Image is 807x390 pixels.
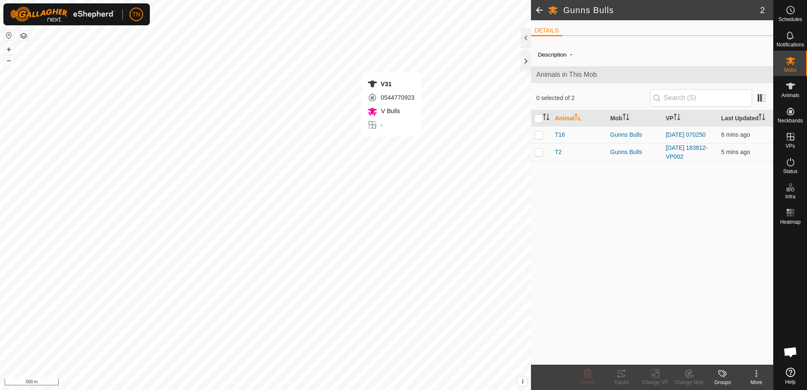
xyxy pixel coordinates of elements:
[785,144,795,149] span: VPs
[580,379,595,385] span: Delete
[721,149,750,155] span: 3 Oct 2025, 1:25 pm
[518,377,527,386] button: i
[10,7,116,22] img: Gallagher Logo
[777,118,803,123] span: Neckbands
[4,55,14,65] button: –
[4,30,14,41] button: Reset Map
[739,379,773,386] div: More
[543,115,550,122] p-sorticon: Activate to sort
[538,51,566,58] label: Description
[610,130,659,139] div: Gunns Bulls
[566,47,575,61] span: -
[536,94,650,103] span: 0 selected of 2
[674,115,680,122] p-sorticon: Activate to sort
[780,219,801,225] span: Heatmap
[774,364,807,388] a: Help
[610,148,659,157] div: Gunns Bulls
[718,110,773,127] th: Last Updated
[760,4,765,16] span: 2
[531,26,562,36] li: DETAILS
[638,379,672,386] div: Change VP
[604,379,638,386] div: Tracks
[367,79,414,89] div: V31
[758,115,765,122] p-sorticon: Activate to sort
[778,339,803,365] div: Open chat
[536,70,768,80] span: Animals in This Mob
[274,379,299,387] a: Contact Us
[650,89,752,107] input: Search (S)
[778,17,802,22] span: Schedules
[555,148,561,157] span: T2
[379,108,400,114] span: V Bulls
[522,378,523,385] span: i
[706,379,739,386] div: Groups
[133,10,141,19] span: TN
[672,379,706,386] div: Change Mob
[623,115,629,122] p-sorticon: Activate to sort
[783,169,797,174] span: Status
[232,379,264,387] a: Privacy Policy
[555,130,565,139] span: T16
[574,115,581,122] p-sorticon: Activate to sort
[781,93,799,98] span: Animals
[563,5,760,15] h2: Gunns Bulls
[4,44,14,54] button: +
[662,110,718,127] th: VP
[607,110,662,127] th: Mob
[785,194,795,199] span: Infra
[784,68,796,73] span: Mobs
[777,42,804,47] span: Notifications
[666,131,706,138] a: [DATE] 070250
[721,131,750,138] span: 3 Oct 2025, 1:25 pm
[666,144,707,160] a: [DATE] 183812-VP002
[367,120,414,130] div: -
[551,110,607,127] th: Animal
[19,31,29,41] button: Map Layers
[367,92,414,103] div: 0544770923
[785,379,796,385] span: Help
